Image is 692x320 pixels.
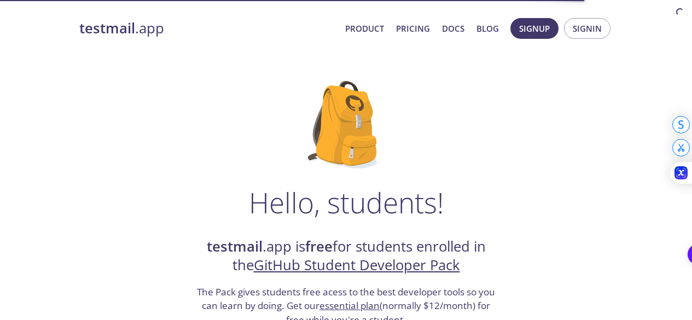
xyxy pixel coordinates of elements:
h1: Hello, students! [249,186,444,219]
img: github-student-backpack.png [308,81,384,168]
span: Signin [573,21,602,36]
a: Docs [442,21,464,36]
a: testmail.app [79,19,336,38]
a: Blog [476,21,499,36]
span: Signup [519,21,550,36]
strong: free [305,237,333,256]
button: Signup [510,18,559,39]
a: Product [345,21,384,36]
a: Pricing [396,21,430,36]
strong: testmail [207,237,263,256]
a: GitHub Student Developer Pack [254,255,460,275]
strong: testmail [79,19,135,38]
h2: .app is for students enrolled in the [196,237,497,275]
button: Signin [564,18,610,39]
a: essential plan [319,299,380,312]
